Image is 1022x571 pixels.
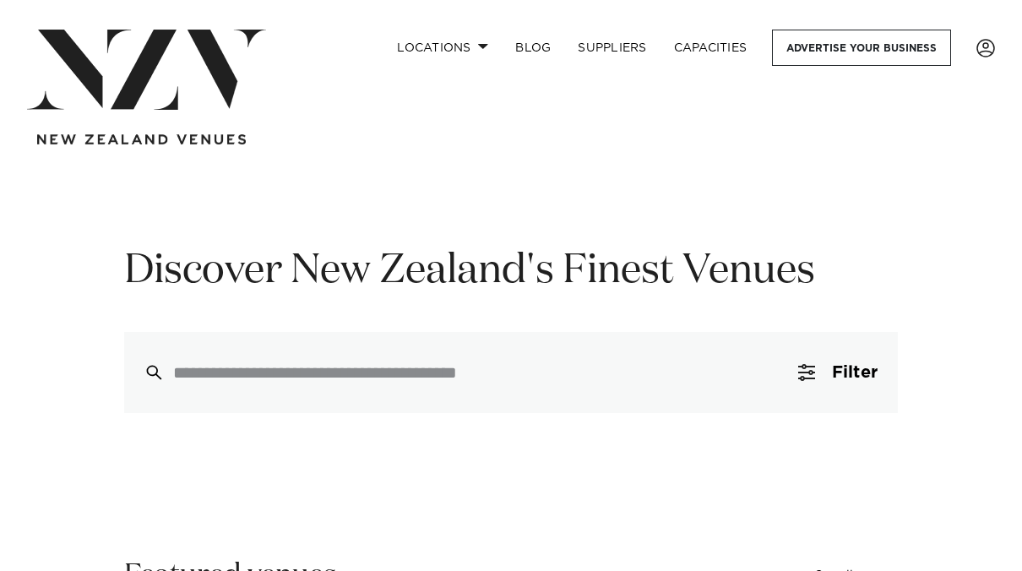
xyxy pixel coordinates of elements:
a: SUPPLIERS [564,30,660,66]
span: Filter [832,364,878,381]
img: nzv-logo.png [27,30,266,110]
button: Filter [778,332,898,413]
img: new-zealand-venues-text.png [37,134,246,145]
a: Locations [383,30,502,66]
a: Advertise your business [772,30,951,66]
a: BLOG [502,30,564,66]
a: Capacities [660,30,761,66]
h1: Discover New Zealand's Finest Venues [124,245,898,298]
